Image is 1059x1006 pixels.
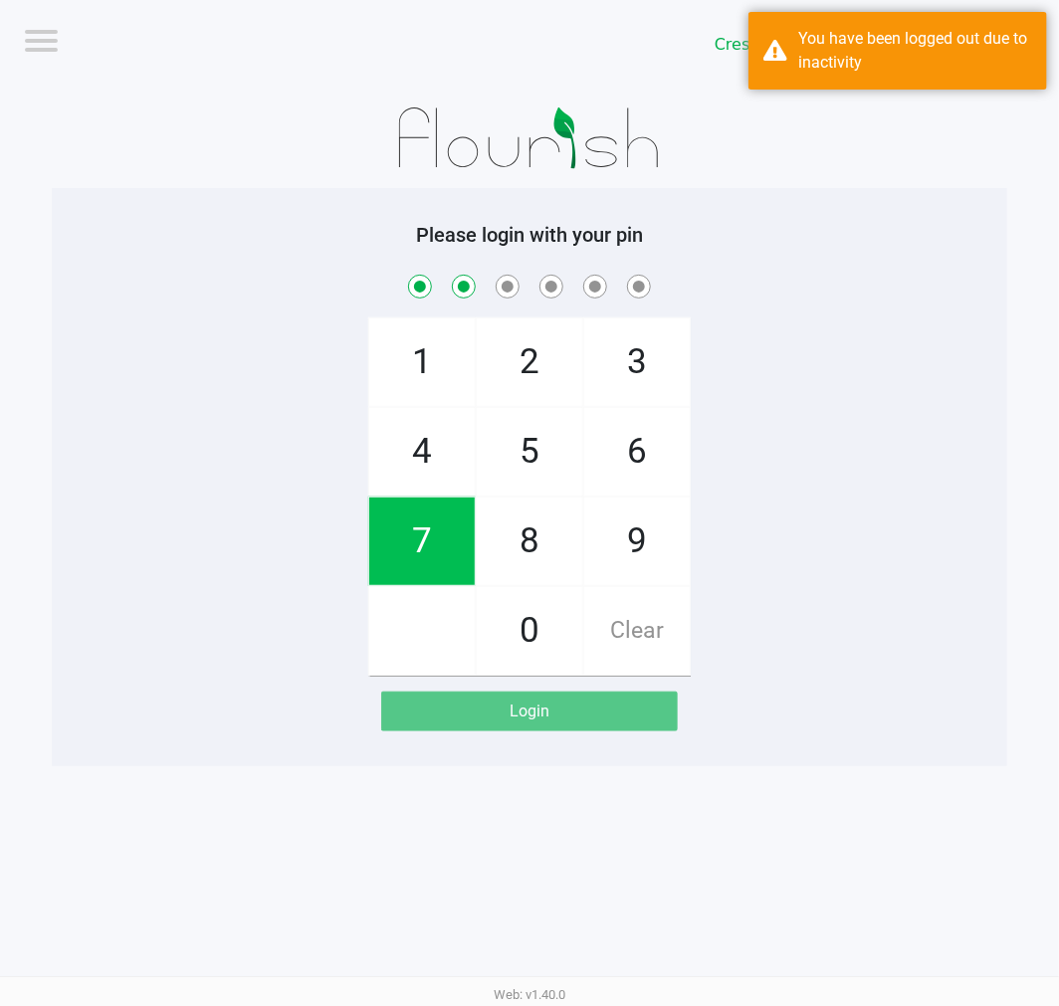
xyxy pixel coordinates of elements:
span: Web: v1.40.0 [494,987,565,1002]
span: 4 [369,408,475,496]
span: 1 [369,318,475,406]
span: 0 [477,587,582,675]
span: Crestview WC [715,33,900,57]
span: Clear [584,587,690,675]
span: 5 [477,408,582,496]
div: You have been logged out due to inactivity [798,27,1032,75]
span: 9 [584,498,690,585]
span: 7 [369,498,475,585]
span: 8 [477,498,582,585]
h5: Please login with your pin [67,223,992,247]
span: 6 [584,408,690,496]
span: 2 [477,318,582,406]
span: 3 [584,318,690,406]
